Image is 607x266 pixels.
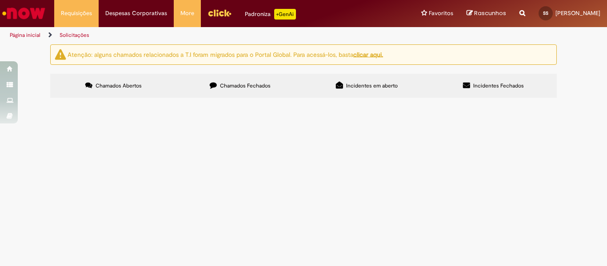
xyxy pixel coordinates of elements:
a: clicar aqui. [353,50,383,58]
img: ServiceNow [1,4,47,22]
span: Chamados Fechados [220,82,271,89]
a: Rascunhos [467,9,506,18]
p: +GenAi [274,9,296,20]
span: Incidentes Fechados [473,82,524,89]
ng-bind-html: Atenção: alguns chamados relacionados a T.I foram migrados para o Portal Global. Para acessá-los,... [68,50,383,58]
div: Padroniza [245,9,296,20]
a: Página inicial [10,32,40,39]
span: More [180,9,194,18]
span: Chamados Abertos [96,82,142,89]
span: [PERSON_NAME] [555,9,600,17]
span: Rascunhos [474,9,506,17]
span: Requisições [61,9,92,18]
span: Despesas Corporativas [105,9,167,18]
a: Solicitações [60,32,89,39]
ul: Trilhas de página [7,27,398,44]
img: click_logo_yellow_360x200.png [208,6,232,20]
span: SS [543,10,548,16]
span: Incidentes em aberto [346,82,398,89]
span: Favoritos [429,9,453,18]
